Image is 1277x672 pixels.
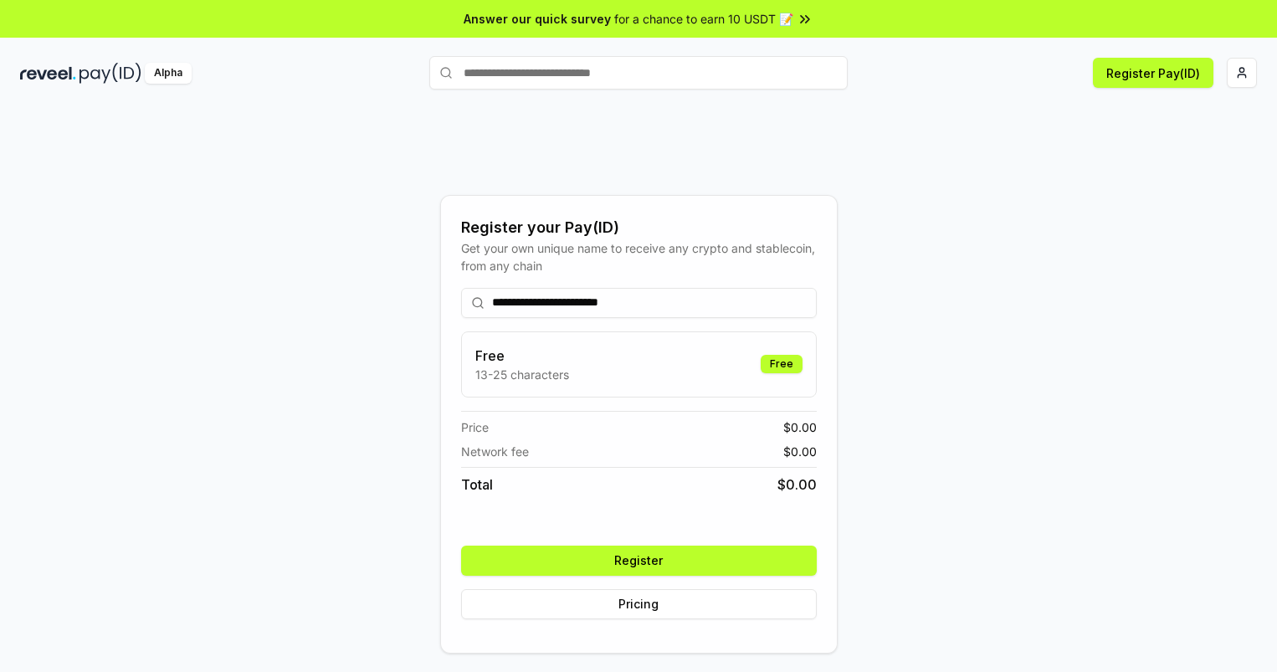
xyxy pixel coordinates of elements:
[20,63,76,84] img: reveel_dark
[461,475,493,495] span: Total
[783,443,817,460] span: $ 0.00
[461,443,529,460] span: Network fee
[475,346,569,366] h3: Free
[461,589,817,619] button: Pricing
[461,216,817,239] div: Register your Pay(ID)
[461,239,817,274] div: Get your own unique name to receive any crypto and stablecoin, from any chain
[461,418,489,436] span: Price
[79,63,141,84] img: pay_id
[1093,58,1213,88] button: Register Pay(ID)
[777,475,817,495] span: $ 0.00
[464,10,611,28] span: Answer our quick survey
[614,10,793,28] span: for a chance to earn 10 USDT 📝
[783,418,817,436] span: $ 0.00
[145,63,192,84] div: Alpha
[461,546,817,576] button: Register
[475,366,569,383] p: 13-25 characters
[761,355,803,373] div: Free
